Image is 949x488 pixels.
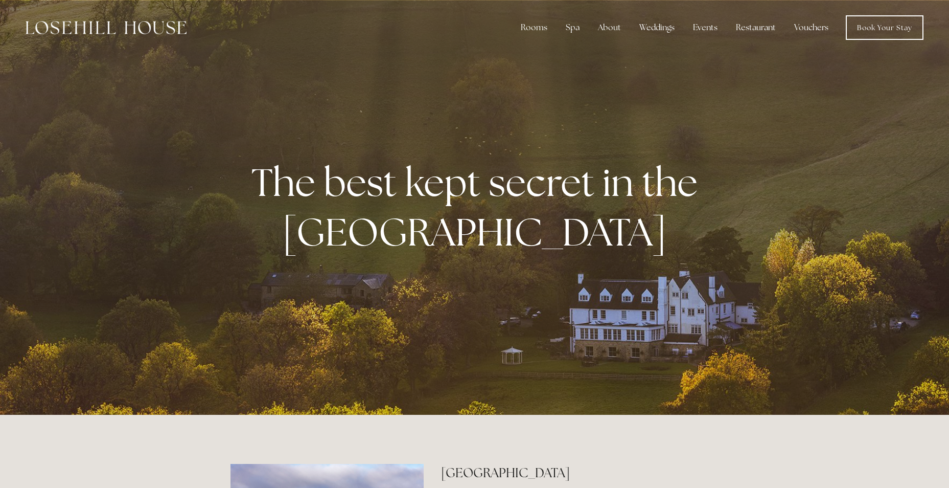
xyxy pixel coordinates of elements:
[590,17,629,38] div: About
[728,17,784,38] div: Restaurant
[558,17,588,38] div: Spa
[441,464,719,482] h2: [GEOGRAPHIC_DATA]
[846,15,923,40] a: Book Your Stay
[631,17,683,38] div: Weddings
[26,21,187,34] img: Losehill House
[513,17,555,38] div: Rooms
[786,17,837,38] a: Vouchers
[251,157,706,257] strong: The best kept secret in the [GEOGRAPHIC_DATA]
[685,17,726,38] div: Events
